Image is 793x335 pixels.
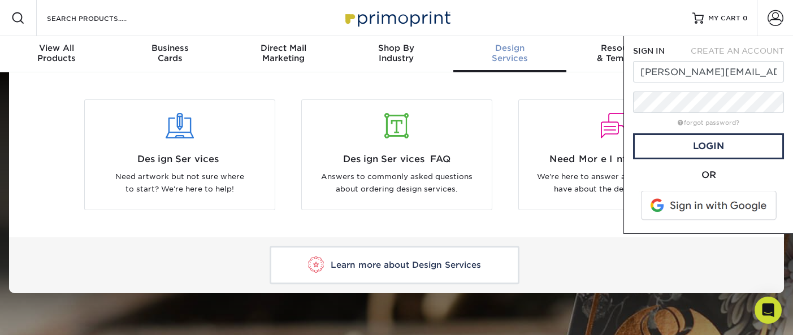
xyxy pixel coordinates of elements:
a: Design Services Need artwork but not sure where to start? We're here to help! [80,99,280,210]
a: DesignServices [453,36,566,72]
p: Need artwork but not sure where to start? We're here to help! [93,171,266,196]
span: SIGN IN [633,46,665,55]
a: Direct MailMarketing [227,36,340,72]
div: & Templates [566,43,679,63]
div: Open Intercom Messenger [755,297,782,324]
span: Direct Mail [227,43,340,53]
div: Industry [340,43,453,63]
span: MY CART [708,14,740,23]
span: Need More Information? [527,153,700,166]
div: Marketing [227,43,340,63]
a: BusinessCards [113,36,226,72]
div: Cards [113,43,226,63]
span: Resources [566,43,679,53]
input: Email [633,61,784,82]
a: Login [633,133,784,159]
p: Answers to commonly asked questions about ordering design services. [310,171,483,196]
img: Primoprint [340,6,453,30]
span: Business [113,43,226,53]
span: Shop By [340,43,453,53]
span: Design [453,43,566,53]
a: Learn more about Design Services [270,246,519,284]
a: Need More Information? We're here to answer any questions you have about the design process. [514,99,714,210]
span: CREATE AN ACCOUNT [691,46,784,55]
a: Resources& Templates [566,36,679,72]
span: Design Services [93,153,266,166]
span: Learn more about Design Services [331,260,481,270]
a: Design Services FAQ Answers to commonly asked questions about ordering design services. [297,99,497,210]
div: Services [453,43,566,63]
input: SEARCH PRODUCTS..... [46,11,156,25]
a: forgot password? [678,119,739,127]
p: We're here to answer any questions you have about the design process. [527,171,700,196]
span: 0 [743,14,748,22]
a: Shop ByIndustry [340,36,453,72]
span: Design Services FAQ [310,153,483,166]
div: OR [633,168,784,182]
